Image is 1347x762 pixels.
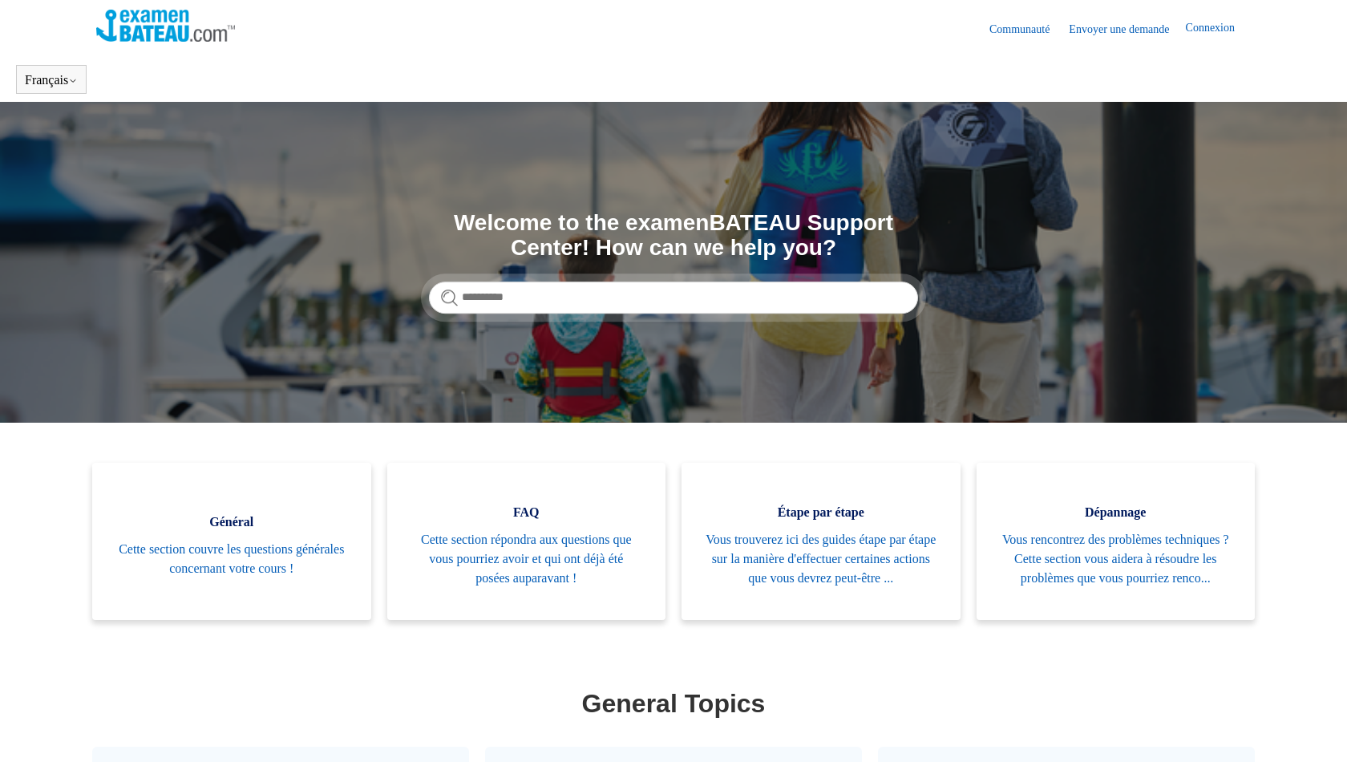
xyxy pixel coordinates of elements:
[1186,19,1251,39] a: Connexion
[977,463,1256,620] a: Dépannage Vous rencontrez des problèmes techniques ? Cette section vous aidera à résoudre les pro...
[25,73,78,87] button: Français
[706,530,936,588] span: Vous trouverez ici des guides étape par étape sur la manière d'effectuer certaines actions que vo...
[682,463,961,620] a: Étape par étape Vous trouverez ici des guides étape par étape sur la manière d'effectuer certaine...
[92,463,371,620] a: Général Cette section couvre les questions générales concernant votre cours !
[116,540,347,578] span: Cette section couvre les questions générales concernant votre cours !
[96,684,1251,723] h1: General Topics
[96,10,235,42] img: Page d’accueil du Centre d’aide Examen Bateau
[411,503,642,522] span: FAQ
[411,530,642,588] span: Cette section répondra aux questions que vous pourriez avoir et qui ont déjà été posées auparavant !
[429,282,918,314] input: Rechercher
[1001,503,1232,522] span: Dépannage
[1001,530,1232,588] span: Vous rencontrez des problèmes techniques ? Cette section vous aidera à résoudre les problèmes que...
[116,513,347,532] span: Général
[706,503,936,522] span: Étape par étape
[387,463,666,620] a: FAQ Cette section répondra aux questions que vous pourriez avoir et qui ont déjà été posées aupar...
[989,21,1066,38] a: Communauté
[429,211,918,261] h1: Welcome to the examenBATEAU Support Center! How can we help you?
[1069,21,1185,38] a: Envoyer une demande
